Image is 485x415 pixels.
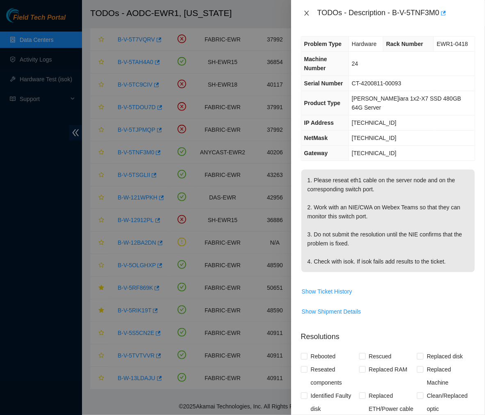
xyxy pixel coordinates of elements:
[386,41,423,47] span: Rack Number
[307,350,339,363] span: Rebooted
[301,305,362,318] button: Show Shipment Details
[352,119,396,126] span: [TECHNICAL_ID]
[307,363,359,389] span: Reseated components
[366,363,411,376] span: Replaced RAM
[301,170,475,272] p: 1. Please reseat eth1 cable on the server node and on the corresponding switch port. 2. Work with...
[352,150,396,156] span: [TECHNICAL_ID]
[317,7,475,20] div: TODOs - Description - B-V-5TNF3M0
[366,350,395,363] span: Rescued
[302,307,361,316] span: Show Shipment Details
[304,119,334,126] span: IP Address
[304,100,340,106] span: Product Type
[352,60,358,67] span: 24
[424,350,466,363] span: Replaced disk
[302,287,352,296] span: Show Ticket History
[301,9,312,17] button: Close
[352,41,377,47] span: Hardware
[304,56,327,71] span: Machine Number
[304,41,342,47] span: Problem Type
[352,80,401,87] span: CT-4200811-00093
[304,80,343,87] span: Serial Number
[424,363,475,389] span: Replaced Machine
[301,285,353,298] button: Show Ticket History
[352,95,461,111] span: [PERSON_NAME]iara 1x2-X7 SSD 480GB 64G Server
[352,135,396,141] span: [TECHNICAL_ID]
[301,325,475,342] p: Resolutions
[303,10,310,16] span: close
[437,41,468,47] span: EWR1-0418
[304,150,328,156] span: Gateway
[304,135,328,141] span: NetMask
